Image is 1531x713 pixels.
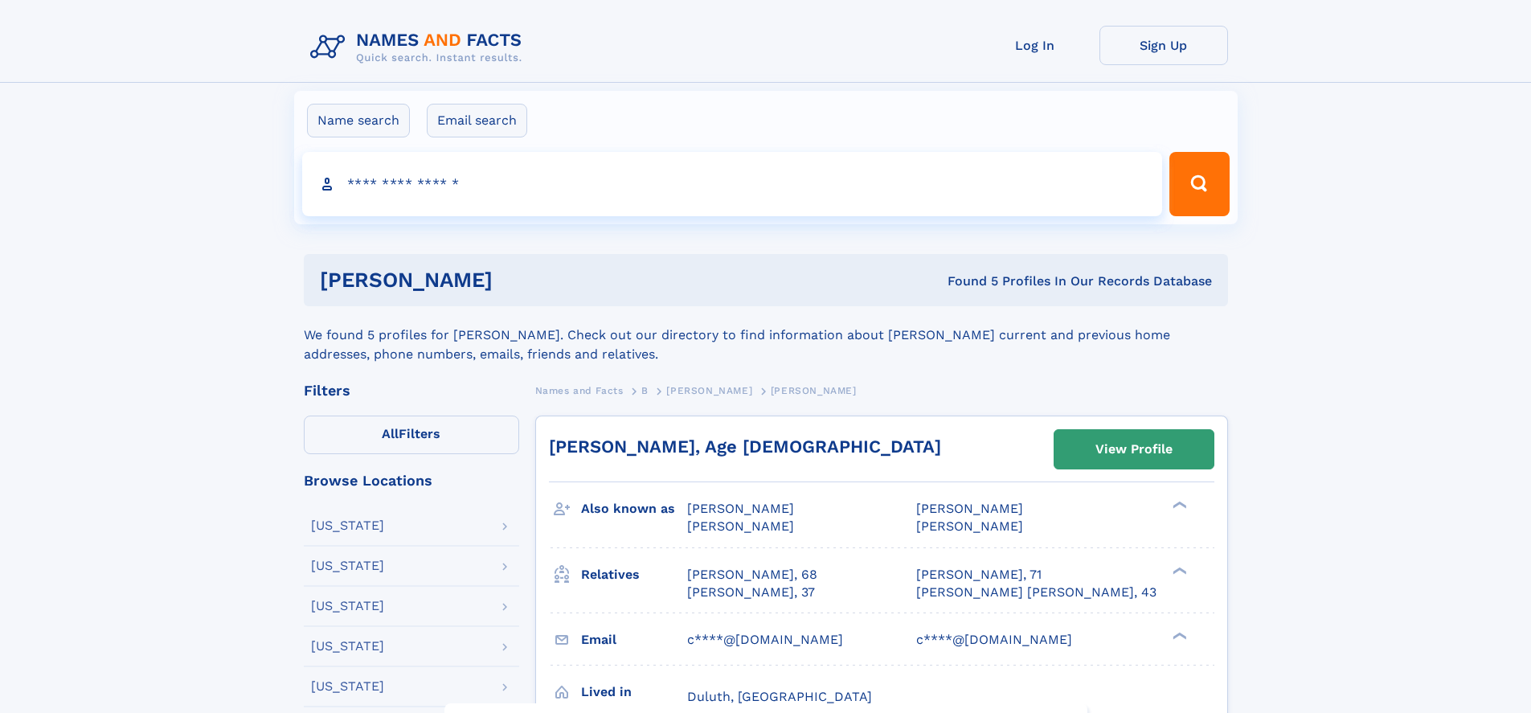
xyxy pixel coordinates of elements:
[320,270,720,290] h1: [PERSON_NAME]
[1099,26,1228,65] a: Sign Up
[581,678,687,706] h3: Lived in
[535,380,624,400] a: Names and Facts
[581,561,687,588] h3: Relatives
[1054,430,1214,469] a: View Profile
[687,501,794,516] span: [PERSON_NAME]
[687,518,794,534] span: [PERSON_NAME]
[311,680,384,693] div: [US_STATE]
[304,26,535,69] img: Logo Names and Facts
[302,152,1163,216] input: search input
[304,383,519,398] div: Filters
[304,473,519,488] div: Browse Locations
[1169,500,1188,510] div: ❯
[382,426,399,441] span: All
[311,640,384,653] div: [US_STATE]
[427,104,527,137] label: Email search
[916,584,1156,601] a: [PERSON_NAME] [PERSON_NAME], 43
[641,385,649,396] span: B
[304,306,1228,364] div: We found 5 profiles for [PERSON_NAME]. Check out our directory to find information about [PERSON_...
[1169,565,1188,576] div: ❯
[1169,630,1188,641] div: ❯
[1095,431,1173,468] div: View Profile
[1169,152,1229,216] button: Search Button
[687,566,817,584] a: [PERSON_NAME], 68
[311,600,384,613] div: [US_STATE]
[549,436,941,457] a: [PERSON_NAME], Age [DEMOGRAPHIC_DATA]
[916,566,1042,584] a: [PERSON_NAME], 71
[581,495,687,522] h3: Also known as
[771,385,857,396] span: [PERSON_NAME]
[916,518,1023,534] span: [PERSON_NAME]
[687,689,872,704] span: Duluth, [GEOGRAPHIC_DATA]
[720,272,1212,290] div: Found 5 Profiles In Our Records Database
[581,626,687,654] h3: Email
[971,26,1099,65] a: Log In
[687,584,815,601] a: [PERSON_NAME], 37
[307,104,410,137] label: Name search
[304,416,519,454] label: Filters
[641,380,649,400] a: B
[311,559,384,572] div: [US_STATE]
[311,519,384,532] div: [US_STATE]
[916,501,1023,516] span: [PERSON_NAME]
[666,385,752,396] span: [PERSON_NAME]
[666,380,752,400] a: [PERSON_NAME]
